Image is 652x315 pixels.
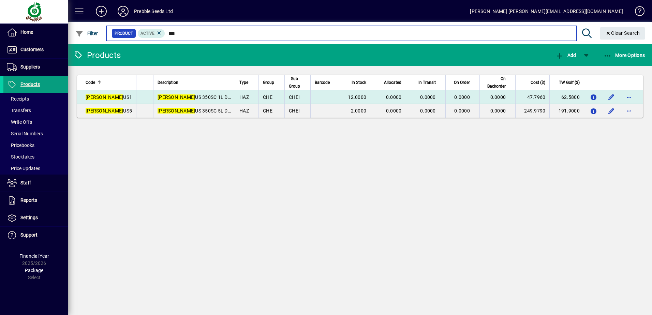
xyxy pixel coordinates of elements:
[115,30,133,37] span: Product
[484,75,506,90] span: On Backorder
[549,90,583,104] td: 62.5800
[90,5,112,17] button: Add
[289,94,300,100] span: CHEI
[86,108,123,114] em: [PERSON_NAME]
[263,79,280,86] div: Group
[380,79,407,86] div: Allocated
[3,24,68,41] a: Home
[624,105,635,116] button: More options
[158,94,234,100] span: US 350SC 1L DG9
[630,1,643,24] a: Knowledge Base
[86,94,132,100] span: US1
[86,79,132,86] div: Code
[20,197,37,203] span: Reports
[20,180,31,185] span: Staff
[515,90,549,104] td: 47.7960
[3,93,68,105] a: Receipts
[386,108,402,114] span: 0.0000
[7,108,31,113] span: Transfers
[289,75,306,90] div: Sub Group
[134,6,173,17] div: Prebble Seeds Ltd
[3,116,68,128] a: Write Offs
[450,79,476,86] div: On Order
[418,79,436,86] span: In Transit
[484,75,512,90] div: On Backorder
[86,94,123,100] em: [PERSON_NAME]
[3,175,68,192] a: Staff
[239,79,248,86] span: Type
[531,79,545,86] span: Cost ($)
[624,92,635,103] button: More options
[515,104,549,118] td: 249.9790
[86,108,132,114] span: US5
[19,253,49,259] span: Financial Year
[351,108,367,114] span: 2.0000
[606,92,617,103] button: Edit
[549,104,583,118] td: 191.9000
[420,94,436,100] span: 0.0000
[86,79,95,86] span: Code
[3,59,68,76] a: Suppliers
[239,94,249,100] span: HAZ
[239,108,249,114] span: HAZ
[606,105,617,116] button: Edit
[315,79,330,86] span: Barcode
[3,192,68,209] a: Reports
[348,94,366,100] span: 12.0000
[73,50,121,61] div: Products
[3,151,68,163] a: Stocktakes
[344,79,372,86] div: In Stock
[554,49,578,61] button: Add
[490,94,506,100] span: 0.0000
[20,29,33,35] span: Home
[20,232,38,238] span: Support
[555,52,576,58] span: Add
[490,108,506,114] span: 0.0000
[20,215,38,220] span: Settings
[386,94,402,100] span: 0.0000
[7,142,34,148] span: Pricebooks
[7,131,43,136] span: Serial Numbers
[158,108,195,114] em: [PERSON_NAME]
[3,105,68,116] a: Transfers
[604,52,645,58] span: More Options
[158,79,178,86] span: Description
[3,139,68,151] a: Pricebooks
[315,79,336,86] div: Barcode
[158,94,195,100] em: [PERSON_NAME]
[384,79,401,86] span: Allocated
[454,108,470,114] span: 0.0000
[454,94,470,100] span: 0.0000
[263,79,274,86] span: Group
[158,108,234,114] span: US 350SC 5L DG9
[239,79,254,86] div: Type
[602,49,647,61] button: More Options
[74,27,100,40] button: Filter
[140,31,154,36] span: Active
[7,166,40,171] span: Price Updates
[138,29,165,38] mat-chip: Activation Status: Active
[263,94,272,100] span: CHE
[158,79,231,86] div: Description
[20,64,40,70] span: Suppliers
[289,75,300,90] span: Sub Group
[263,108,272,114] span: CHE
[3,41,68,58] a: Customers
[600,27,646,40] button: Clear
[3,209,68,226] a: Settings
[75,31,98,36] span: Filter
[289,108,300,114] span: CHEI
[3,128,68,139] a: Serial Numbers
[25,268,43,273] span: Package
[20,81,40,87] span: Products
[7,154,34,160] span: Stocktakes
[20,47,44,52] span: Customers
[454,79,470,86] span: On Order
[7,119,32,125] span: Write Offs
[352,79,366,86] span: In Stock
[3,163,68,174] a: Price Updates
[605,30,640,36] span: Clear Search
[470,6,623,17] div: [PERSON_NAME] [PERSON_NAME][EMAIL_ADDRESS][DOMAIN_NAME]
[420,108,436,114] span: 0.0000
[415,79,442,86] div: In Transit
